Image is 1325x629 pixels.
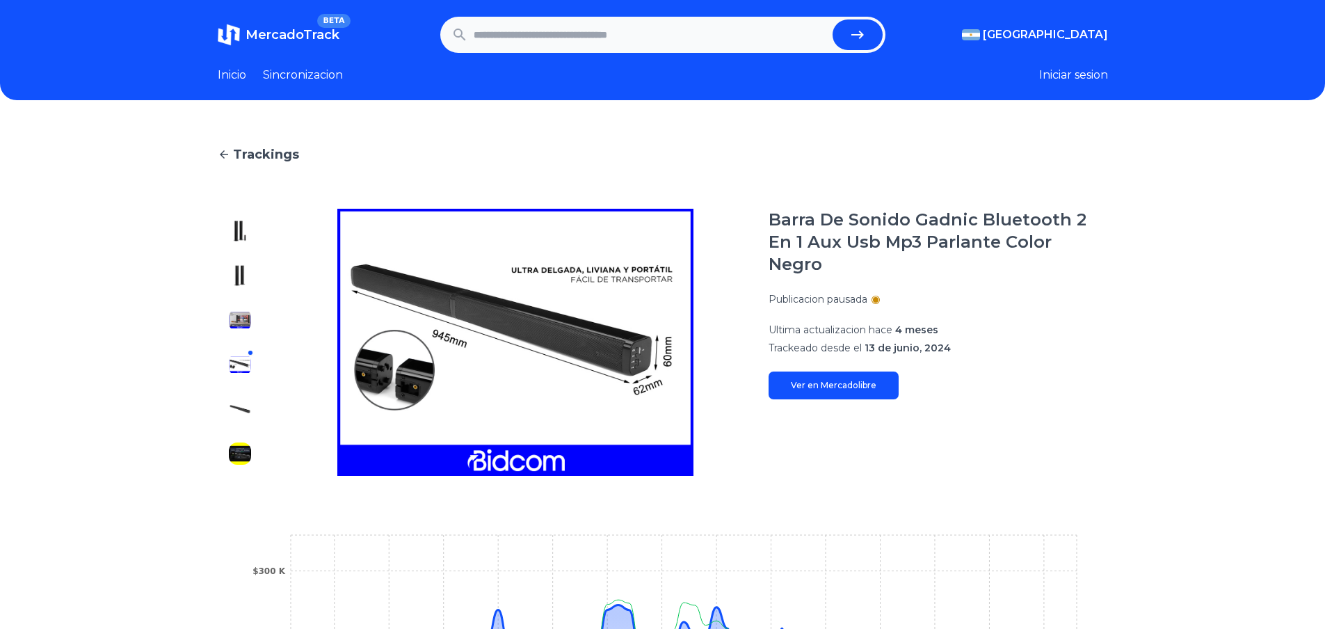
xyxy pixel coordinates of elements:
[229,398,251,420] img: Barra De Sonido Gadnic Bluetooth 2 En 1 Aux Usb Mp3 Parlante Color Negro
[246,27,339,42] span: MercadoTrack
[218,24,339,46] a: MercadoTrackBETA
[769,209,1108,276] h1: Barra De Sonido Gadnic Bluetooth 2 En 1 Aux Usb Mp3 Parlante Color Negro
[769,342,862,354] span: Trackeado desde el
[252,566,286,576] tspan: $300 K
[317,14,350,28] span: BETA
[218,67,246,83] a: Inicio
[229,353,251,376] img: Barra De Sonido Gadnic Bluetooth 2 En 1 Aux Usb Mp3 Parlante Color Negro
[290,209,741,476] img: Barra De Sonido Gadnic Bluetooth 2 En 1 Aux Usb Mp3 Parlante Color Negro
[229,220,251,242] img: Barra De Sonido Gadnic Bluetooth 2 En 1 Aux Usb Mp3 Parlante Color Negro
[263,67,343,83] a: Sincronizacion
[983,26,1108,43] span: [GEOGRAPHIC_DATA]
[1039,67,1108,83] button: Iniciar sesion
[895,324,938,336] span: 4 meses
[229,264,251,287] img: Barra De Sonido Gadnic Bluetooth 2 En 1 Aux Usb Mp3 Parlante Color Negro
[769,324,892,336] span: Ultima actualizacion hace
[218,24,240,46] img: MercadoTrack
[229,309,251,331] img: Barra De Sonido Gadnic Bluetooth 2 En 1 Aux Usb Mp3 Parlante Color Negro
[233,145,299,164] span: Trackings
[865,342,951,354] span: 13 de junio, 2024
[218,145,1108,164] a: Trackings
[229,443,251,465] img: Barra De Sonido Gadnic Bluetooth 2 En 1 Aux Usb Mp3 Parlante Color Negro
[962,26,1108,43] button: [GEOGRAPHIC_DATA]
[962,29,980,40] img: Argentina
[769,292,867,306] p: Publicacion pausada
[769,372,899,399] a: Ver en Mercadolibre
